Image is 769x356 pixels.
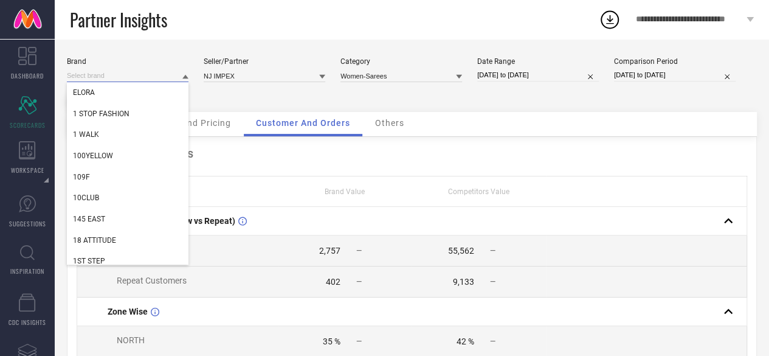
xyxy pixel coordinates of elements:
[319,246,340,256] div: 2,757
[448,187,509,196] span: Competitors Value
[73,130,99,139] span: 1 WALK
[375,118,404,128] span: Others
[11,166,44,175] span: WORKSPACE
[117,335,145,345] span: NORTH
[326,277,340,287] div: 402
[73,110,129,118] span: 1 STOP FASHION
[108,307,148,316] span: Zone Wise
[73,257,105,265] span: 1ST STEP
[477,69,599,82] input: Select date range
[73,152,113,160] span: 100YELLOW
[340,57,462,66] div: Category
[67,145,188,166] div: 100YELLOW
[73,236,116,245] span: 18 ATTITUDE
[67,209,188,229] div: 145 EAST
[490,246,495,255] span: —
[70,7,167,32] span: Partner Insights
[457,337,474,346] div: 42 %
[73,88,95,97] span: ELORA
[599,9,621,30] div: Open download list
[73,194,99,202] span: 10CLUB
[356,246,362,255] span: —
[67,230,188,251] div: 18 ATTITUDE
[477,57,599,66] div: Date Range
[67,57,188,66] div: Brand
[77,146,747,161] div: Customer And Orders
[356,277,362,286] span: —
[10,120,46,130] span: SCORECARDS
[490,337,495,346] span: —
[453,277,474,287] div: 9,133
[11,71,44,80] span: DASHBOARD
[325,187,365,196] span: Brand Value
[614,69,736,82] input: Select comparison period
[67,187,188,208] div: 10CLUB
[67,82,188,103] div: ELORA
[73,215,105,223] span: 145 EAST
[9,219,46,228] span: SUGGESTIONS
[67,167,188,187] div: 109F
[356,337,362,346] span: —
[67,69,188,82] input: Select brand
[117,276,187,285] span: Repeat Customers
[9,318,46,327] span: CDC INSIGHTS
[67,251,188,271] div: 1ST STEP
[73,173,90,181] span: 109F
[67,124,188,145] div: 1 WALK
[448,246,474,256] div: 55,562
[614,57,736,66] div: Comparison Period
[256,118,350,128] span: Customer And Orders
[67,103,188,124] div: 1 STOP FASHION
[490,277,495,286] span: —
[323,337,340,346] div: 35 %
[10,267,44,276] span: INSPIRATION
[204,57,325,66] div: Seller/Partner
